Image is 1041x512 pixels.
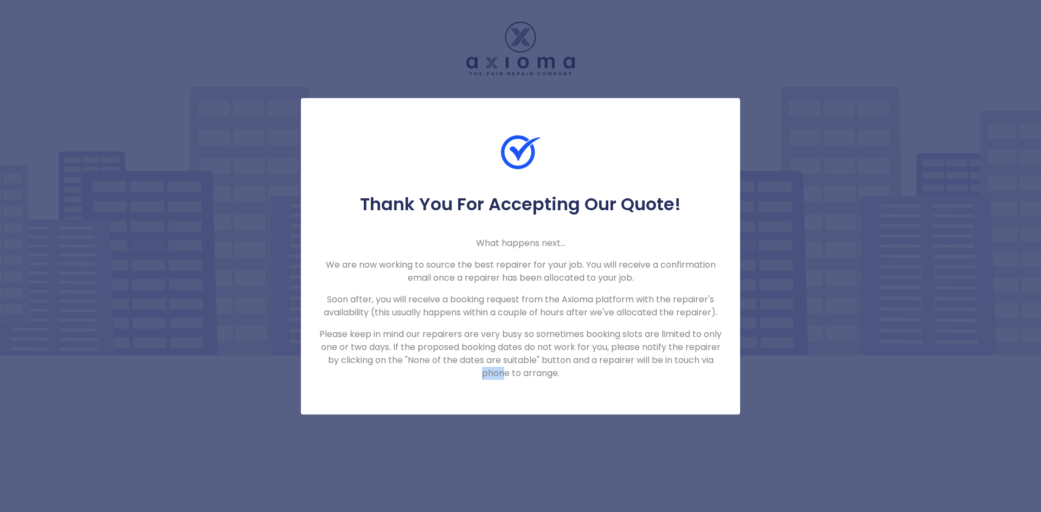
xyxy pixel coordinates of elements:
[318,293,723,319] p: Soon after, you will receive a booking request from the Axioma platform with the repairer's avail...
[318,237,723,250] p: What happens next...
[501,133,540,172] img: Check
[318,328,723,380] p: Please keep in mind our repairers are very busy so sometimes booking slots are limited to only on...
[318,258,723,284] p: We are now working to source the best repairer for your job. You will receive a confirmation emai...
[318,193,723,215] h5: Thank You For Accepting Our Quote!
